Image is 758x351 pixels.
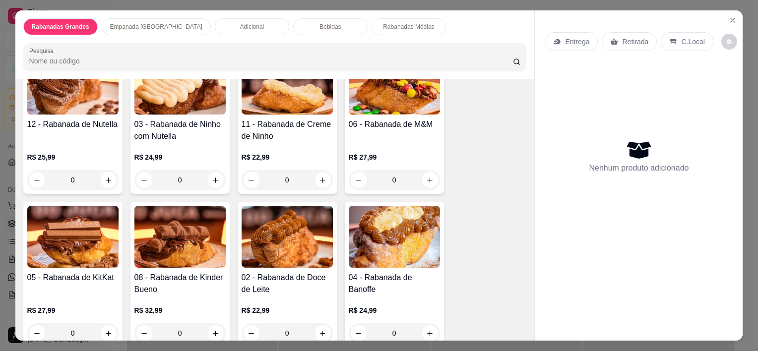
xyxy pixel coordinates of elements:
[319,23,341,31] p: Bebidas
[315,325,331,341] button: increase-product-quantity
[349,118,440,130] h4: 06 - Rabanada de M&M
[134,305,226,315] p: R$ 32,99
[29,325,45,341] button: decrease-product-quantity
[27,206,119,268] img: product-image
[725,12,741,28] button: Close
[315,172,331,188] button: increase-product-quantity
[242,206,333,268] img: product-image
[32,23,89,31] p: Rabanadas Grandes
[29,172,45,188] button: decrease-product-quantity
[242,305,333,315] p: R$ 22,99
[134,272,226,295] h4: 08 - Rabanada de Kinder Bueno
[101,325,117,341] button: increase-product-quantity
[351,325,367,341] button: decrease-product-quantity
[208,172,224,188] button: increase-product-quantity
[681,37,704,47] p: C.Local
[242,53,333,115] img: product-image
[27,305,119,315] p: R$ 27,99
[383,23,434,31] p: Rabanadas Médias
[134,206,226,268] img: product-image
[134,53,226,115] img: product-image
[244,172,259,188] button: decrease-product-quantity
[422,172,438,188] button: increase-product-quantity
[349,152,440,162] p: R$ 27,99
[565,37,589,47] p: Entrega
[422,325,438,341] button: increase-product-quantity
[244,325,259,341] button: decrease-product-quantity
[101,172,117,188] button: increase-product-quantity
[349,272,440,295] h4: 04 - Rabanada de Banoffe
[349,206,440,268] img: product-image
[589,162,689,174] p: Nenhum produto adicionado
[242,118,333,142] h4: 11 - Rabanada de Creme de Ninho
[242,272,333,295] h4: 02 - Rabanada de Doce de Leite
[134,118,226,142] h4: 03 - Rabanada de Ninho com Nutella
[240,23,264,31] p: Adicional
[721,34,737,50] button: decrease-product-quantity
[351,172,367,188] button: decrease-product-quantity
[27,118,119,130] h4: 12 - Rabanada de Nutella
[27,272,119,284] h4: 05 - Rabanada de KitKat
[29,47,57,55] label: Pesquisa
[134,152,226,162] p: R$ 24,99
[349,305,440,315] p: R$ 24,99
[27,152,119,162] p: R$ 25,99
[208,325,224,341] button: increase-product-quantity
[136,172,152,188] button: decrease-product-quantity
[110,23,202,31] p: Empanada [GEOGRAPHIC_DATA]
[349,53,440,115] img: product-image
[242,152,333,162] p: R$ 22,99
[29,56,513,66] input: Pesquisa
[27,53,119,115] img: product-image
[622,37,648,47] p: Retirada
[136,325,152,341] button: decrease-product-quantity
